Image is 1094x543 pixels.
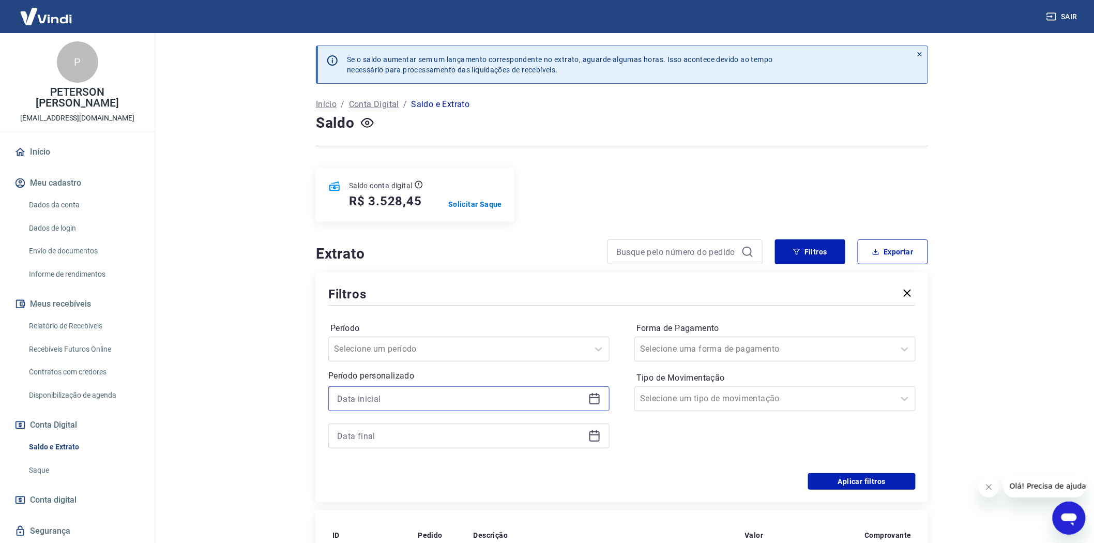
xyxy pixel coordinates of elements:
[328,370,610,382] p: Período personalizado
[12,1,80,32] img: Vindi
[332,530,340,540] p: ID
[979,477,999,497] iframe: Fechar mensagem
[347,54,773,75] p: Se o saldo aumentar sem um lançamento correspondente no extrato, aguarde algumas horas. Isso acon...
[25,218,142,239] a: Dados de login
[12,293,142,315] button: Meus recebíveis
[12,489,142,511] a: Conta digital
[1004,475,1086,497] iframe: Mensagem da empresa
[349,180,413,191] p: Saldo conta digital
[337,428,584,444] input: Data final
[775,239,845,264] button: Filtros
[12,520,142,542] a: Segurança
[12,172,142,194] button: Meu cadastro
[25,194,142,216] a: Dados da conta
[1044,7,1082,26] button: Sair
[12,414,142,436] button: Conta Digital
[636,372,914,384] label: Tipo de Movimentação
[25,385,142,406] a: Disponibilização de agenda
[418,530,442,540] p: Pedido
[25,361,142,383] a: Contratos com credores
[474,530,508,540] p: Descrição
[858,239,928,264] button: Exportar
[8,87,146,109] p: PETERSON [PERSON_NAME]
[20,113,134,124] p: [EMAIL_ADDRESS][DOMAIN_NAME]
[403,98,407,111] p: /
[316,244,595,264] h4: Extrato
[57,41,98,83] div: P
[330,322,607,335] label: Período
[616,244,737,260] input: Busque pelo número do pedido
[25,264,142,285] a: Informe de rendimentos
[12,141,142,163] a: Início
[6,7,87,16] span: Olá! Precisa de ajuda?
[808,473,916,490] button: Aplicar filtros
[865,530,911,540] p: Comprovante
[328,286,367,303] h5: Filtros
[25,240,142,262] a: Envio de documentos
[1053,502,1086,535] iframe: Botão para abrir a janela de mensagens
[30,493,77,507] span: Conta digital
[25,339,142,360] a: Recebíveis Futuros Online
[25,460,142,481] a: Saque
[636,322,914,335] label: Forma de Pagamento
[745,530,764,540] p: Valor
[349,98,399,111] a: Conta Digital
[448,199,502,209] a: Solicitar Saque
[337,391,584,406] input: Data inicial
[316,98,337,111] a: Início
[25,436,142,458] a: Saldo e Extrato
[411,98,469,111] p: Saldo e Extrato
[25,315,142,337] a: Relatório de Recebíveis
[349,193,422,209] h5: R$ 3.528,45
[341,98,344,111] p: /
[316,113,355,133] h4: Saldo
